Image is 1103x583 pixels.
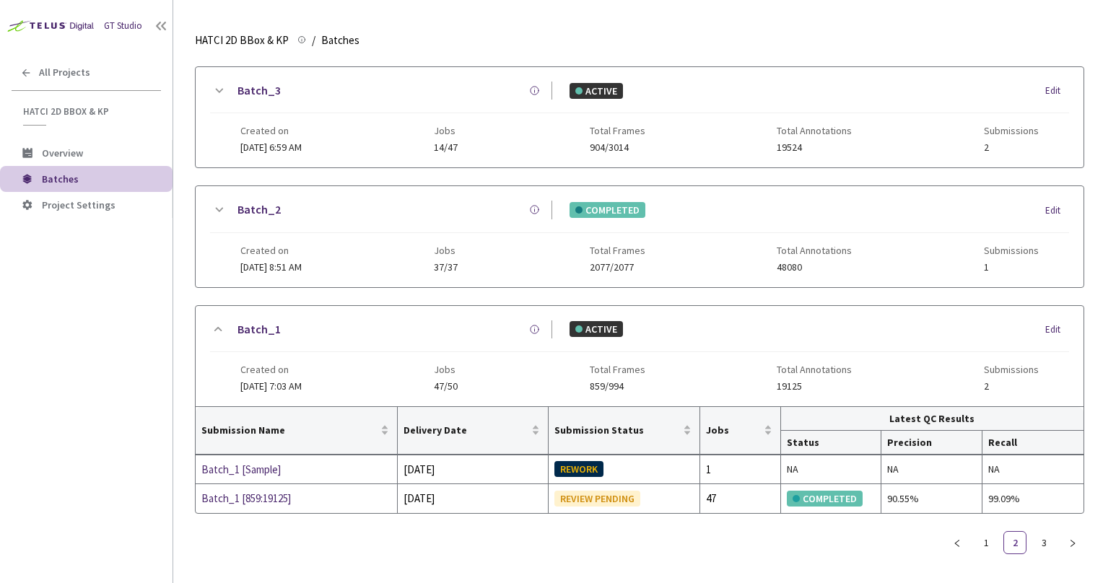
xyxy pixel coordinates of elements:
[240,380,302,393] span: [DATE] 7:03 AM
[404,424,529,436] span: Delivery Date
[975,531,998,554] li: 1
[781,431,882,455] th: Status
[196,306,1084,406] div: Batch_1ACTIVEEditCreated on[DATE] 7:03 AMJobs47/50Total Frames859/994Total Annotations19125Submis...
[1045,203,1069,218] div: Edit
[201,424,378,436] span: Submission Name
[881,431,982,455] th: Precision
[781,407,1084,431] th: Latest QC Results
[777,381,852,392] span: 19125
[240,125,302,136] span: Created on
[570,202,645,218] div: COMPLETED
[706,424,761,436] span: Jobs
[23,105,152,118] span: HATCI 2D BBox & KP
[887,491,976,507] div: 90.55%
[312,32,315,49] li: /
[1045,323,1069,337] div: Edit
[590,142,645,153] span: 904/3014
[984,142,1039,153] span: 2
[590,364,645,375] span: Total Frames
[570,83,623,99] div: ACTIVE
[240,141,302,154] span: [DATE] 6:59 AM
[590,245,645,256] span: Total Frames
[434,262,458,273] span: 37/37
[953,539,962,548] span: left
[1061,531,1084,554] li: Next Page
[398,407,549,455] th: Delivery Date
[975,532,997,553] a: 1
[404,490,543,507] div: [DATE]
[240,364,302,375] span: Created on
[984,125,1039,136] span: Submissions
[196,186,1084,286] div: Batch_2COMPLETEDEditCreated on[DATE] 8:51 AMJobs37/37Total Frames2077/2077Total Annotations48080S...
[570,321,623,337] div: ACTIVE
[201,490,354,507] a: Batch_1 [859:19125]
[104,19,142,33] div: GT Studio
[787,461,876,477] div: NA
[700,407,781,455] th: Jobs
[984,262,1039,273] span: 1
[984,364,1039,375] span: Submissions
[554,491,640,507] div: REVIEW PENDING
[39,66,90,79] span: All Projects
[554,461,603,477] div: REWORK
[434,364,458,375] span: Jobs
[237,201,281,219] a: Batch_2
[434,142,458,153] span: 14/47
[988,461,1078,477] div: NA
[590,262,645,273] span: 2077/2077
[321,32,359,49] span: Batches
[706,461,775,478] div: 1
[196,67,1084,167] div: Batch_3ACTIVEEditCreated on[DATE] 6:59 AMJobs14/47Total Frames904/3014Total Annotations19524Submi...
[777,125,852,136] span: Total Annotations
[984,245,1039,256] span: Submissions
[1068,539,1077,548] span: right
[984,381,1039,392] span: 2
[590,381,645,392] span: 859/994
[240,245,302,256] span: Created on
[777,142,852,153] span: 19524
[988,491,1078,507] div: 99.09%
[777,245,852,256] span: Total Annotations
[434,381,458,392] span: 47/50
[1032,531,1055,554] li: 3
[237,320,281,338] a: Batch_1
[777,262,852,273] span: 48080
[982,431,1084,455] th: Recall
[42,172,79,185] span: Batches
[706,490,775,507] div: 47
[42,146,83,159] span: Overview
[42,198,115,211] span: Project Settings
[590,125,645,136] span: Total Frames
[946,531,969,554] li: Previous Page
[946,531,969,554] button: left
[554,424,680,436] span: Submission Status
[777,364,852,375] span: Total Annotations
[196,407,398,455] th: Submission Name
[887,461,976,477] div: NA
[1045,84,1069,98] div: Edit
[434,125,458,136] span: Jobs
[237,82,281,100] a: Batch_3
[434,245,458,256] span: Jobs
[787,491,863,507] div: COMPLETED
[404,461,543,478] div: [DATE]
[240,260,302,273] span: [DATE] 8:51 AM
[1061,531,1084,554] button: right
[195,32,289,49] span: HATCI 2D BBox & KP
[549,407,700,455] th: Submission Status
[1004,532,1026,553] a: 2
[1033,532,1055,553] a: 3
[201,461,354,478] a: Batch_1 [Sample]
[1003,531,1026,554] li: 2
